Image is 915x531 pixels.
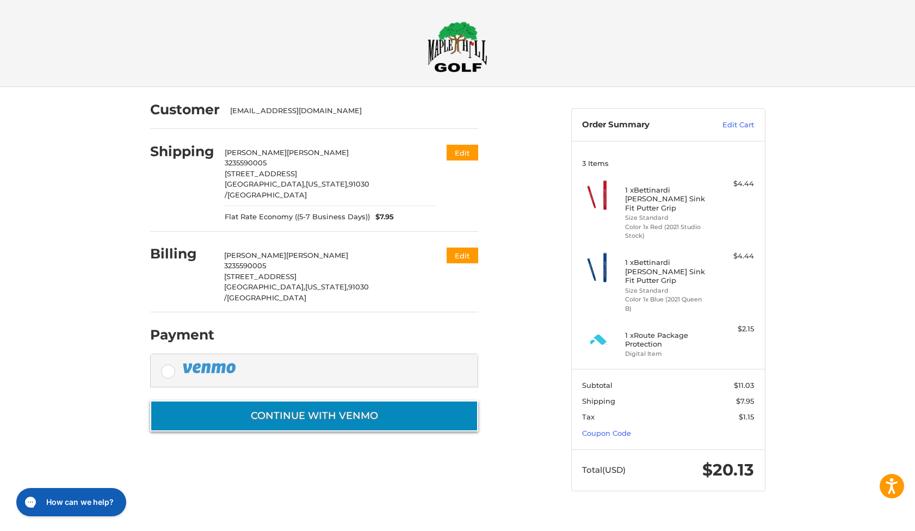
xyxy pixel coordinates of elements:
h2: Billing [150,245,214,262]
button: Edit [447,145,478,160]
span: [US_STATE], [305,282,348,291]
span: 91030 / [224,282,369,302]
span: $20.13 [702,460,754,480]
span: [GEOGRAPHIC_DATA] [227,190,307,199]
li: Color 1x Blue (2021 Queen B) [625,295,708,313]
span: [US_STATE], [306,180,349,188]
span: 3235590005 [225,158,267,167]
span: [STREET_ADDRESS] [225,169,297,178]
span: [GEOGRAPHIC_DATA], [224,282,305,291]
li: Size Standard [625,286,708,295]
div: $4.44 [711,251,754,262]
span: [PERSON_NAME] [225,148,287,157]
h4: 1 x Bettinardi [PERSON_NAME] Sink Fit Putter Grip [625,186,708,212]
span: [STREET_ADDRESS] [224,272,296,281]
span: 3235590005 [224,261,266,270]
h4: 1 x Route Package Protection [625,331,708,349]
li: Digital Item [625,349,708,359]
iframe: Gorgias live chat messenger [11,484,129,520]
button: Edit [447,248,478,263]
li: Size Standard [625,213,708,223]
div: [EMAIL_ADDRESS][DOMAIN_NAME] [230,106,467,116]
h2: Payment [150,326,214,343]
span: [GEOGRAPHIC_DATA] [227,293,306,302]
span: Shipping [582,397,615,405]
span: $7.95 [736,397,754,405]
h4: 1 x Bettinardi [PERSON_NAME] Sink Fit Putter Grip [625,258,708,285]
span: Flat Rate Economy ((5-7 Business Days)) [225,212,370,223]
a: Coupon Code [582,429,631,437]
span: [PERSON_NAME] [224,251,286,260]
h3: Order Summary [582,120,699,131]
button: Continue with Venmo [150,400,478,431]
h2: Shipping [150,143,214,160]
span: Subtotal [582,381,613,390]
img: PayPal icon [182,361,238,375]
h3: 3 Items [582,159,754,168]
span: $11.03 [734,381,754,390]
li: Color 1x Red (2021 Studio Stock) [625,223,708,240]
span: $1.15 [739,412,754,421]
span: Total (USD) [582,465,626,475]
div: $4.44 [711,178,754,189]
span: [PERSON_NAME] [286,251,348,260]
span: [GEOGRAPHIC_DATA], [225,180,306,188]
div: $2.15 [711,324,754,335]
span: $7.95 [370,212,394,223]
a: Edit Cart [699,120,754,131]
span: 91030 / [225,180,369,199]
span: [PERSON_NAME] [287,148,349,157]
span: Tax [582,412,595,421]
img: Maple Hill Golf [428,21,487,72]
h2: Customer [150,101,220,118]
